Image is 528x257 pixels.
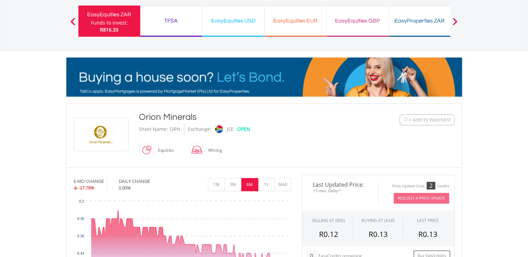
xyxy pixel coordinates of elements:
[409,116,451,123] span: + Add to Watchlist
[237,123,250,135] div: OPEN
[119,185,131,191] span: 0.00%
[319,229,338,239] span: R0.12
[427,182,435,189] div: 2
[275,178,292,191] button: MAX
[215,125,223,133] img: jse.png
[437,184,449,189] div: Credits
[119,178,173,185] div: DAILY CHANGE
[448,21,462,28] button: Next
[91,19,128,26] div: Funds to invest:
[269,16,322,26] div: EasyEquities EUR
[331,16,384,26] div: EasyEquities GBP
[308,187,373,194] span: 15-min. Delay*
[417,218,439,223] div: LAST PRICE
[83,10,136,19] div: EasyEquities ZAR
[312,218,345,223] div: SELLING AT (BID)
[258,178,275,191] button: 1Y
[225,178,242,191] button: 3M
[188,123,211,135] div: Exchange:
[77,251,84,255] text: 0.14
[139,111,357,123] div: Orion Minerals
[77,234,84,238] text: 0.16
[207,16,260,26] div: EasyEquities USD
[75,118,127,151] img: EQU.ZA.ORN.png
[418,229,437,239] span: R0.13
[241,178,258,191] button: 6M
[154,142,174,159] div: Equities
[66,21,80,28] button: Previous
[205,142,222,159] div: Mining
[227,123,234,135] div: JSE
[139,123,168,135] div: Short Name:
[144,16,198,26] div: TFSA
[393,16,446,26] div: EasyProperties ZAR
[403,117,409,122] img: Watchlist
[361,218,395,223] span: BUYING AT (ASK)
[400,114,455,125] button: Watchlist + Add to Watchlist
[77,217,84,221] text: 0.18
[368,229,387,239] span: R0.13
[79,200,84,203] text: 0.2
[74,178,104,185] div: 6 MO CHANGE
[66,57,462,97] img: EasyMortage Promotion Banner
[78,185,94,191] span: -27.78%
[308,182,373,187] span: Last Updated Price:
[208,178,225,191] button: 1M
[394,193,449,204] button: Request A Price Update
[100,26,118,33] span: R816.33
[170,123,181,135] div: ORN
[392,184,425,189] div: Price Update Cost:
